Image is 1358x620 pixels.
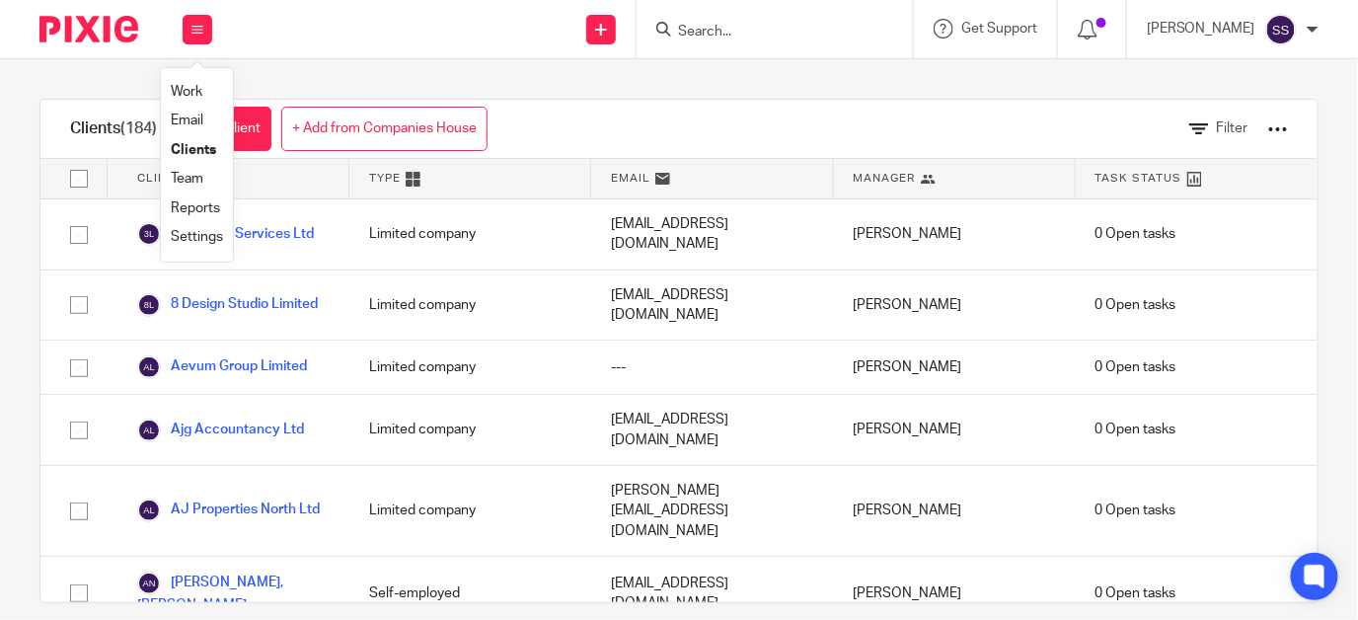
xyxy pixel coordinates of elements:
div: [EMAIL_ADDRESS][DOMAIN_NAME] [591,199,833,270]
div: [EMAIL_ADDRESS][DOMAIN_NAME] [591,395,833,465]
span: 0 Open tasks [1095,583,1176,603]
div: [PERSON_NAME] [834,395,1076,465]
img: svg%3E [137,222,161,246]
div: Limited company [349,395,591,465]
span: Filter [1217,121,1248,135]
img: svg%3E [137,499,161,522]
a: Reports [171,201,220,215]
img: svg%3E [137,355,161,379]
a: Work [171,85,202,99]
span: Get Support [961,22,1037,36]
a: Clients [171,143,216,157]
a: + Add from Companies House [281,107,488,151]
a: 365 Legal Services Ltd [137,222,314,246]
img: Pixie [39,16,138,42]
a: 8 Design Studio Limited [137,293,318,317]
h1: Clients [70,118,157,139]
div: [EMAIL_ADDRESS][DOMAIN_NAME] [591,271,833,341]
a: AJ Properties North Ltd [137,499,320,522]
input: Search [676,24,854,41]
span: 0 Open tasks [1095,420,1176,439]
div: [PERSON_NAME] [834,199,1076,270]
div: Limited company [349,341,591,394]
input: Select all [60,160,98,197]
a: Settings [171,230,223,244]
span: Manager [854,170,916,187]
span: Task Status [1095,170,1182,187]
a: [PERSON_NAME], [PERSON_NAME] [137,572,330,615]
span: (184) [120,120,157,136]
div: [PERSON_NAME] [834,271,1076,341]
a: Team [171,172,203,186]
span: 0 Open tasks [1095,224,1176,244]
span: 0 Open tasks [1095,295,1176,315]
span: Type [369,170,401,187]
div: --- [591,341,833,394]
div: Limited company [349,271,591,341]
img: svg%3E [137,293,161,317]
p: [PERSON_NAME] [1147,19,1255,39]
div: Limited company [349,199,591,270]
img: svg%3E [137,572,161,595]
div: [PERSON_NAME][EMAIL_ADDRESS][DOMAIN_NAME] [591,466,833,556]
img: svg%3E [1265,14,1297,45]
div: Limited company [349,466,591,556]
div: [PERSON_NAME] [834,466,1076,556]
div: [PERSON_NAME] [834,341,1076,394]
a: Email [171,114,203,127]
span: Email [611,170,650,187]
a: Ajg Accountancy Ltd [137,419,304,442]
a: Aevum Group Limited [137,355,307,379]
span: 0 Open tasks [1095,357,1176,377]
span: 0 Open tasks [1095,501,1176,520]
img: svg%3E [137,419,161,442]
span: Client [137,170,183,187]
